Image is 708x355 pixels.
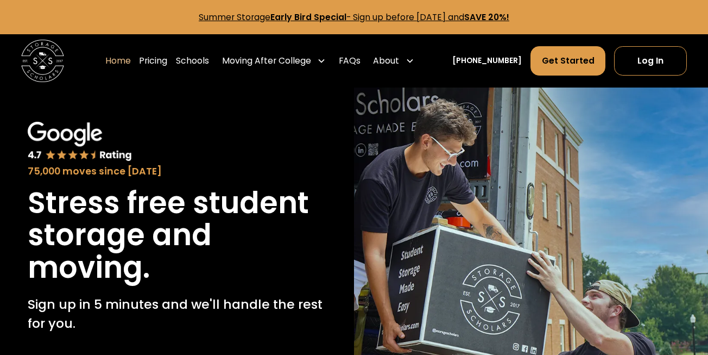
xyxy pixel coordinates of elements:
[21,40,64,83] a: home
[530,46,605,75] a: Get Started
[28,164,326,179] div: 75,000 moves since [DATE]
[270,11,346,23] strong: Early Bird Special
[369,46,418,76] div: About
[139,46,167,76] a: Pricing
[452,55,522,67] a: [PHONE_NUMBER]
[199,11,509,23] a: Summer StorageEarly Bird Special- Sign up before [DATE] andSAVE 20%!
[28,122,132,162] img: Google 4.7 star rating
[218,46,330,76] div: Moving After College
[28,295,326,333] p: Sign up in 5 minutes and we'll handle the rest for you.
[105,46,131,76] a: Home
[339,46,361,76] a: FAQs
[222,54,311,67] div: Moving After College
[28,187,326,284] h1: Stress free student storage and moving.
[464,11,509,23] strong: SAVE 20%!
[614,46,687,75] a: Log In
[176,46,209,76] a: Schools
[21,40,64,83] img: Storage Scholars main logo
[373,54,399,67] div: About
